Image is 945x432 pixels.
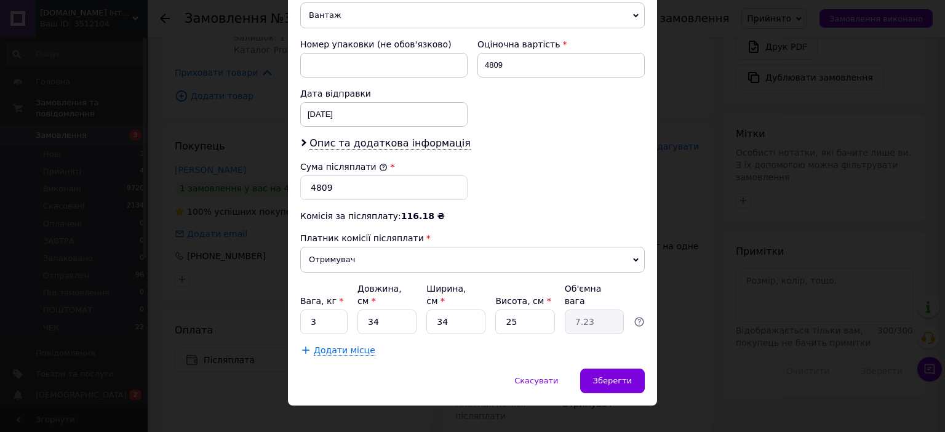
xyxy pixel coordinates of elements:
span: Отримувач [300,247,645,273]
span: Вантаж [300,2,645,28]
div: Номер упаковки (не обов'язково) [300,38,468,50]
span: Платник комісії післяплати [300,233,424,243]
span: Скасувати [514,376,558,385]
div: Комісія за післяплату: [300,210,645,222]
span: Опис та додаткова інформація [309,137,471,150]
label: Сума післяплати [300,162,388,172]
div: Дата відправки [300,87,468,100]
label: Ширина, см [426,284,466,306]
div: Об'ємна вага [565,282,624,307]
label: Вага, кг [300,296,343,306]
span: Зберегти [593,376,632,385]
label: Висота, см [495,296,551,306]
span: 116.18 ₴ [401,211,445,221]
span: Додати місце [314,345,375,356]
div: Оціночна вартість [477,38,645,50]
label: Довжина, см [357,284,402,306]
